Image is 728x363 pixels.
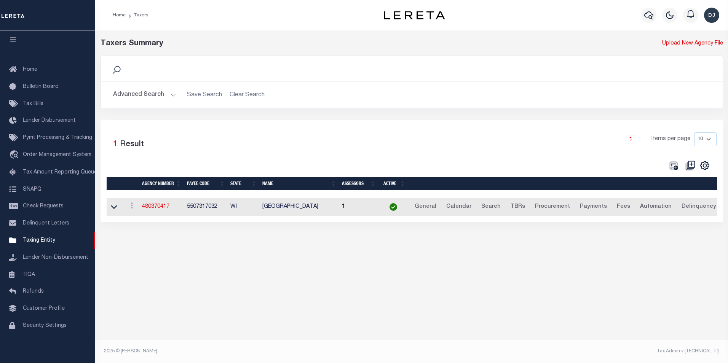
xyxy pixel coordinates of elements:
[651,135,690,143] span: Items per page
[23,255,88,260] span: Lender Non-Disbursement
[23,84,59,89] span: Bulletin Board
[678,201,720,213] a: Delinquency
[384,11,445,19] img: logo-dark.svg
[411,201,440,213] a: General
[613,201,634,213] a: Fees
[9,150,21,160] i: travel_explore
[23,323,67,328] span: Security Settings
[627,135,635,143] a: 1
[23,67,37,72] span: Home
[259,198,339,217] td: [GEOGRAPHIC_DATA]
[113,140,118,148] span: 1
[126,12,148,19] li: Taxers
[417,348,720,355] div: Tax Admin v.[TECHNICAL_ID]
[23,118,76,123] span: Lender Disbursement
[184,198,227,217] td: 5507317032
[23,272,35,277] span: TIQA
[637,201,675,213] a: Automation
[23,135,92,140] span: Pymt Processing & Tracking
[339,198,378,217] td: 1
[23,204,64,209] span: Check Requests
[339,177,378,190] th: Assessors: activate to sort column ascending
[23,238,55,243] span: Taxing Entity
[259,177,339,190] th: Name: activate to sort column ascending
[23,289,44,294] span: Refunds
[98,348,412,355] div: 2025 © [PERSON_NAME].
[23,101,43,107] span: Tax Bills
[532,201,573,213] a: Procurement
[184,177,227,190] th: Payee Code: activate to sort column ascending
[23,221,69,226] span: Delinquent Letters
[478,201,504,213] a: Search
[23,170,97,175] span: Tax Amount Reporting Queue
[23,186,42,192] span: SNAPQ
[704,8,719,23] img: svg+xml;base64,PHN2ZyB4bWxucz0iaHR0cDovL3d3dy53My5vcmcvMjAwMC9zdmciIHBvaW50ZXItZXZlbnRzPSJub25lIi...
[113,13,126,18] a: Home
[120,139,144,151] label: Result
[227,198,259,217] td: WI
[139,177,184,190] th: Agency Number: activate to sort column ascending
[101,38,565,49] div: Taxers Summary
[576,201,610,213] a: Payments
[142,204,169,209] a: 480370417
[378,177,408,190] th: Active: activate to sort column ascending
[23,152,91,158] span: Order Management System
[662,40,723,48] a: Upload New Agency File
[443,201,475,213] a: Calendar
[113,88,176,102] button: Advanced Search
[507,201,528,213] a: TBRs
[23,306,65,311] span: Customer Profile
[390,203,397,211] img: check-icon-green.svg
[227,177,259,190] th: State: activate to sort column ascending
